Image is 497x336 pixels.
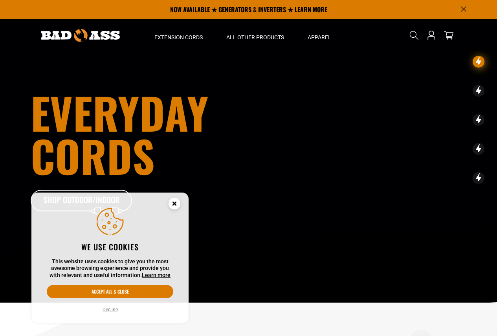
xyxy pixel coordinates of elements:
[31,190,133,212] a: Shop Outdoor/Indoor
[47,242,173,252] h2: We use cookies
[31,193,189,324] aside: Cookie Consent
[296,19,343,52] summary: Apparel
[408,29,420,42] summary: Search
[47,285,173,298] button: Accept all & close
[154,34,203,41] span: Extension Cords
[31,91,292,177] h1: Everyday cords
[41,29,120,42] img: Bad Ass Extension Cords
[142,272,171,278] a: Learn more
[100,306,120,314] button: Decline
[143,19,215,52] summary: Extension Cords
[215,19,296,52] summary: All Other Products
[226,34,284,41] span: All Other Products
[308,34,331,41] span: Apparel
[47,258,173,279] p: This website uses cookies to give you the most awesome browsing experience and provide you with r...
